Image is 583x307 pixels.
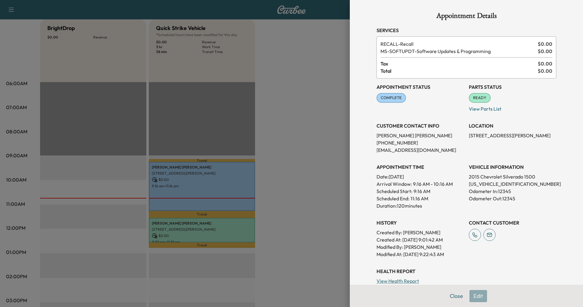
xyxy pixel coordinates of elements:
[469,188,556,195] p: Odometer In: 12345
[377,236,464,243] p: Created At : [DATE] 9:01:42 AM
[538,60,552,67] span: $ 0.00
[380,60,538,67] span: Tax
[538,67,552,75] span: $ 0.00
[446,290,467,302] button: Close
[469,103,556,112] p: View Parts List
[377,188,412,195] p: Scheduled Start:
[377,12,556,22] h1: Appointment Details
[469,180,556,188] p: [US_VEHICLE_IDENTIFICATION_NUMBER]
[377,173,464,180] p: Date: [DATE]
[377,180,464,188] p: Arrival Window:
[377,146,464,154] p: [EMAIL_ADDRESS][DOMAIN_NAME]
[377,251,464,258] p: Modified At : [DATE] 9:22:43 AM
[469,132,556,139] p: [STREET_ADDRESS][PERSON_NAME]
[377,139,464,146] p: [PHONE_NUMBER]
[469,95,490,101] span: READY
[377,95,405,101] span: COMPLETE
[469,122,556,129] h3: LOCATION
[469,163,556,171] h3: VEHICLE INFORMATION
[469,195,556,202] p: Odometer Out: 12345
[377,268,556,275] h3: Health Report
[377,132,464,139] p: [PERSON_NAME] [PERSON_NAME]
[380,67,538,75] span: Total
[414,188,430,195] p: 9:16 AM
[469,173,556,180] p: 2015 Chevrolet Silverado 1500
[377,243,464,251] p: Modified By : [PERSON_NAME]
[377,278,419,284] a: View Health Report
[377,27,556,34] h3: Services
[377,122,464,129] h3: CUSTOMER CONTACT INFO
[377,195,409,202] p: Scheduled End:
[411,195,428,202] p: 11:16 AM
[413,180,453,188] span: 9:16 AM - 10:16 AM
[377,163,464,171] h3: APPOINTMENT TIME
[469,83,556,91] h3: Parts Status
[377,83,464,91] h3: Appointment Status
[380,40,535,48] span: Recall
[377,229,464,236] p: Created By : [PERSON_NAME]
[377,202,464,209] p: Duration: 120 minutes
[538,40,552,48] span: $ 0.00
[538,48,552,55] span: $ 0.00
[469,219,556,226] h3: CONTACT CUSTOMER
[377,219,464,226] h3: History
[380,48,535,55] span: Software Updates & Programming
